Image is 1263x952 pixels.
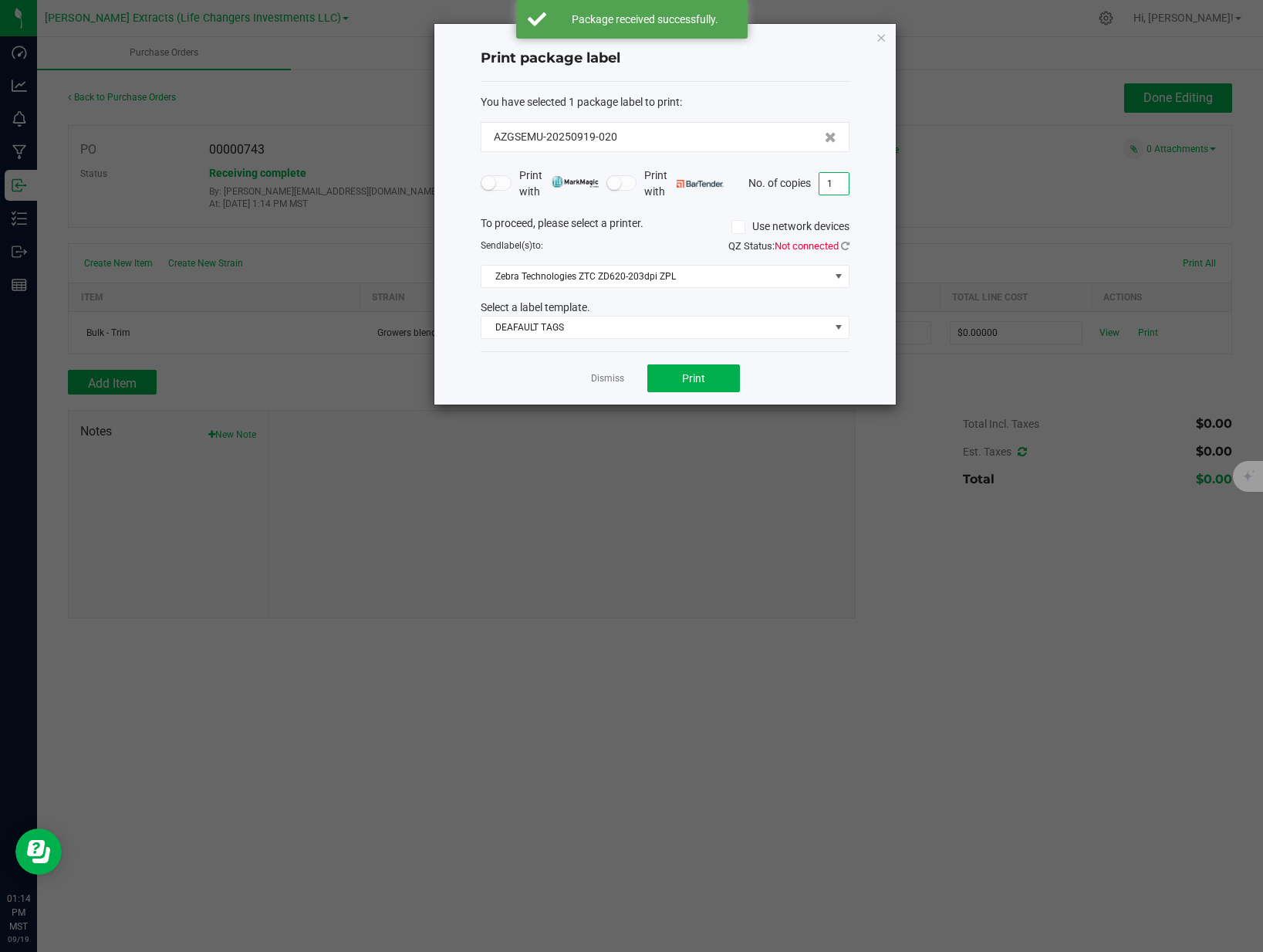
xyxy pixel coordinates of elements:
[682,372,705,385] span: Print
[728,240,849,252] span: QZ Status:
[775,240,839,252] span: Not connected
[481,240,543,251] span: Send to:
[552,176,599,188] img: mark_magic_cybra.png
[494,129,617,145] span: AZGSEMU-20250919-020
[481,49,849,69] h4: Print package label
[647,364,740,392] button: Print
[481,94,849,110] div: :
[481,266,829,287] span: Zebra Technologies ZTC ZD620-203dpi ZPL
[481,96,680,108] span: You have selected 1 package label to print
[469,300,861,316] div: Select a label template.
[469,215,861,239] div: To proceed, please select a printer.
[591,372,624,385] a: Dismiss
[15,828,62,875] iframe: Resource center
[501,240,532,251] span: label(s)
[644,168,724,200] span: Print with
[731,219,849,235] label: Use network devices
[555,12,736,27] div: Package received successfully.
[748,176,811,188] span: No. of copies
[677,180,724,188] img: bartender.png
[481,317,829,338] span: DEAFAULT TAGS
[519,168,599,200] span: Print with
